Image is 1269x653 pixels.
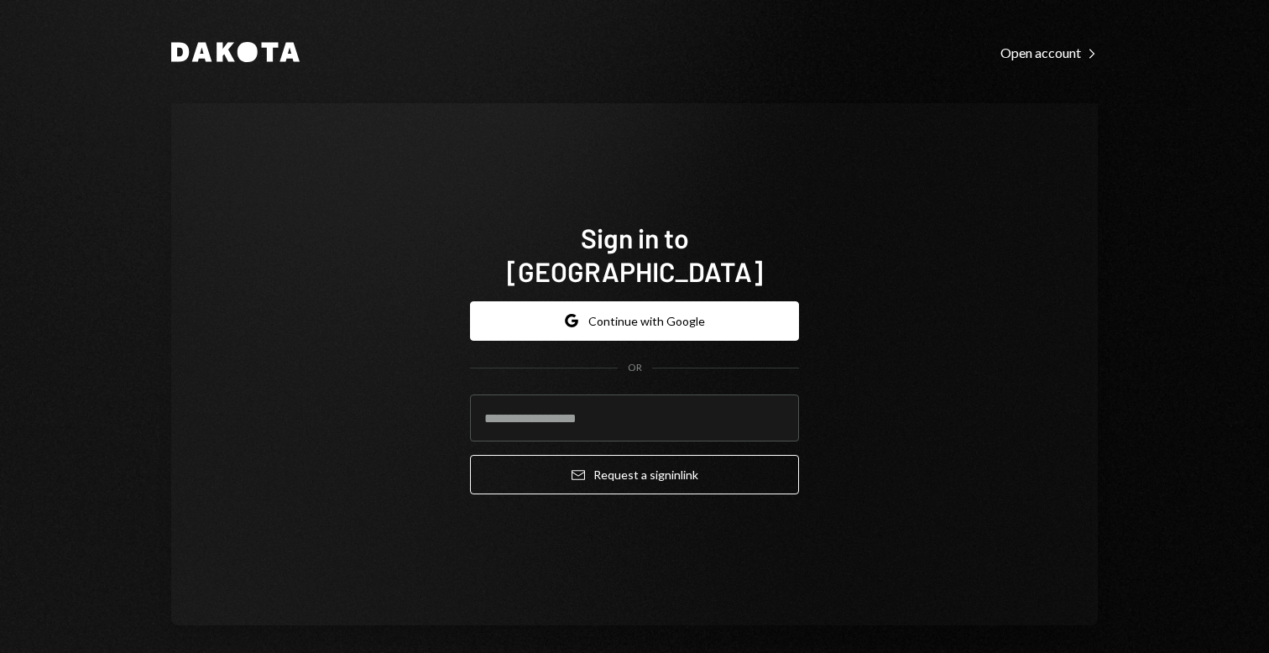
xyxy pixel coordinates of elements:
button: Request a signinlink [470,455,799,494]
button: Continue with Google [470,301,799,341]
h1: Sign in to [GEOGRAPHIC_DATA] [470,221,799,288]
div: OR [628,361,642,375]
div: Open account [1000,44,1098,61]
a: Open account [1000,43,1098,61]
